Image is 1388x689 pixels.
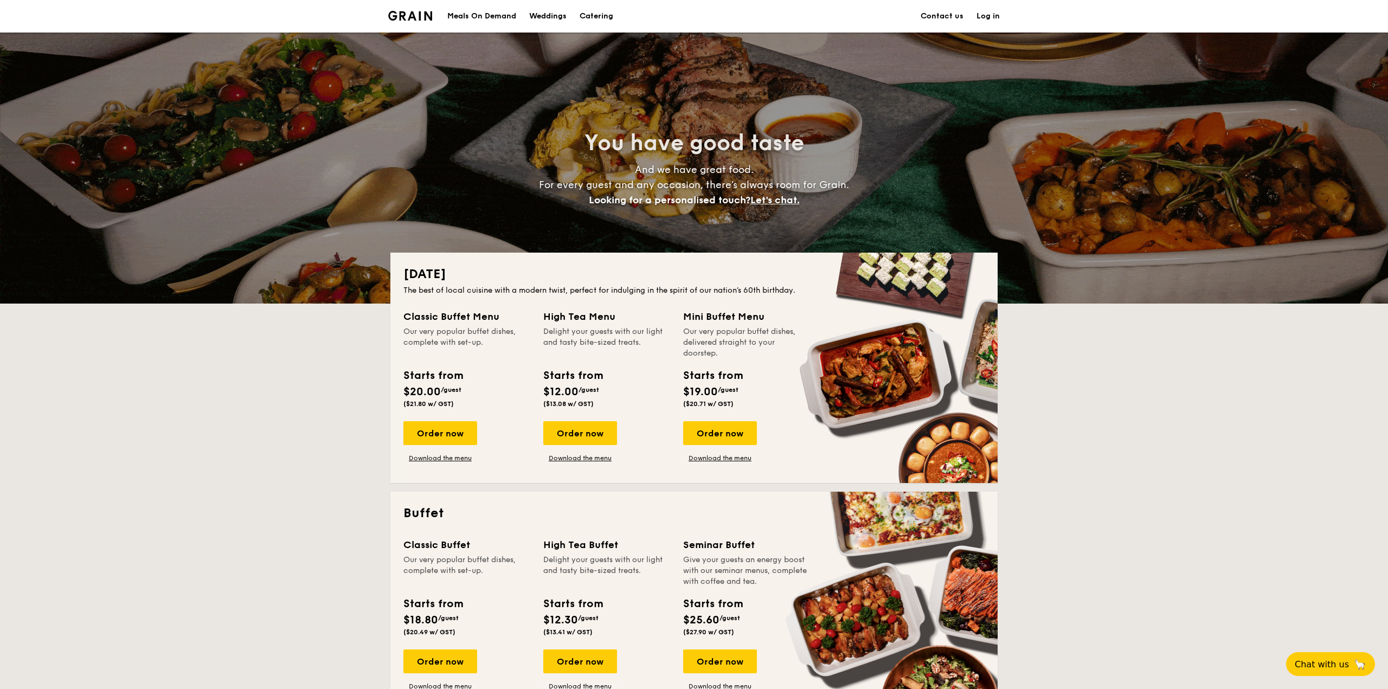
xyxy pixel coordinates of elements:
a: Download the menu [403,454,477,462]
div: Starts from [543,596,602,612]
div: Seminar Buffet [683,537,810,552]
div: Order now [403,649,477,673]
div: Starts from [403,596,462,612]
span: Let's chat. [750,194,800,206]
span: $20.00 [403,385,441,398]
a: Download the menu [683,454,757,462]
div: Delight your guests with our light and tasty bite-sized treats. [543,555,670,587]
span: ($20.71 w/ GST) [683,400,734,408]
span: ($20.49 w/ GST) [403,628,455,636]
div: Delight your guests with our light and tasty bite-sized treats. [543,326,670,359]
div: High Tea Menu [543,309,670,324]
span: /guest [579,386,599,394]
h2: [DATE] [403,266,985,283]
img: Grain [388,11,432,21]
span: ($13.08 w/ GST) [543,400,594,408]
div: Our very popular buffet dishes, complete with set-up. [403,555,530,587]
a: Logotype [388,11,432,21]
div: Give your guests an energy boost with our seminar menus, complete with coffee and tea. [683,555,810,587]
span: /guest [719,614,740,622]
span: You have good taste [584,130,804,156]
div: High Tea Buffet [543,537,670,552]
button: Chat with us🦙 [1286,652,1375,676]
div: Order now [543,649,617,673]
span: /guest [718,386,738,394]
div: Starts from [683,368,742,384]
div: Order now [683,421,757,445]
span: $18.80 [403,614,438,627]
span: 🦙 [1353,658,1366,671]
div: Mini Buffet Menu [683,309,810,324]
span: $19.00 [683,385,718,398]
h2: Buffet [403,505,985,522]
span: /guest [578,614,599,622]
span: ($27.90 w/ GST) [683,628,734,636]
span: /guest [441,386,461,394]
div: Starts from [403,368,462,384]
div: Order now [543,421,617,445]
div: Our very popular buffet dishes, complete with set-up. [403,326,530,359]
span: Looking for a personalised touch? [589,194,750,206]
a: Download the menu [543,454,617,462]
span: ($21.80 w/ GST) [403,400,454,408]
div: Order now [683,649,757,673]
span: $25.60 [683,614,719,627]
span: ($13.41 w/ GST) [543,628,593,636]
span: Chat with us [1295,659,1349,669]
div: The best of local cuisine with a modern twist, perfect for indulging in the spirit of our nation’... [403,285,985,296]
span: $12.30 [543,614,578,627]
div: Classic Buffet [403,537,530,552]
span: $12.00 [543,385,579,398]
div: Order now [403,421,477,445]
div: Classic Buffet Menu [403,309,530,324]
span: And we have great food. For every guest and any occasion, there’s always room for Grain. [539,164,849,206]
div: Our very popular buffet dishes, delivered straight to your doorstep. [683,326,810,359]
span: /guest [438,614,459,622]
div: Starts from [683,596,742,612]
div: Starts from [543,368,602,384]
